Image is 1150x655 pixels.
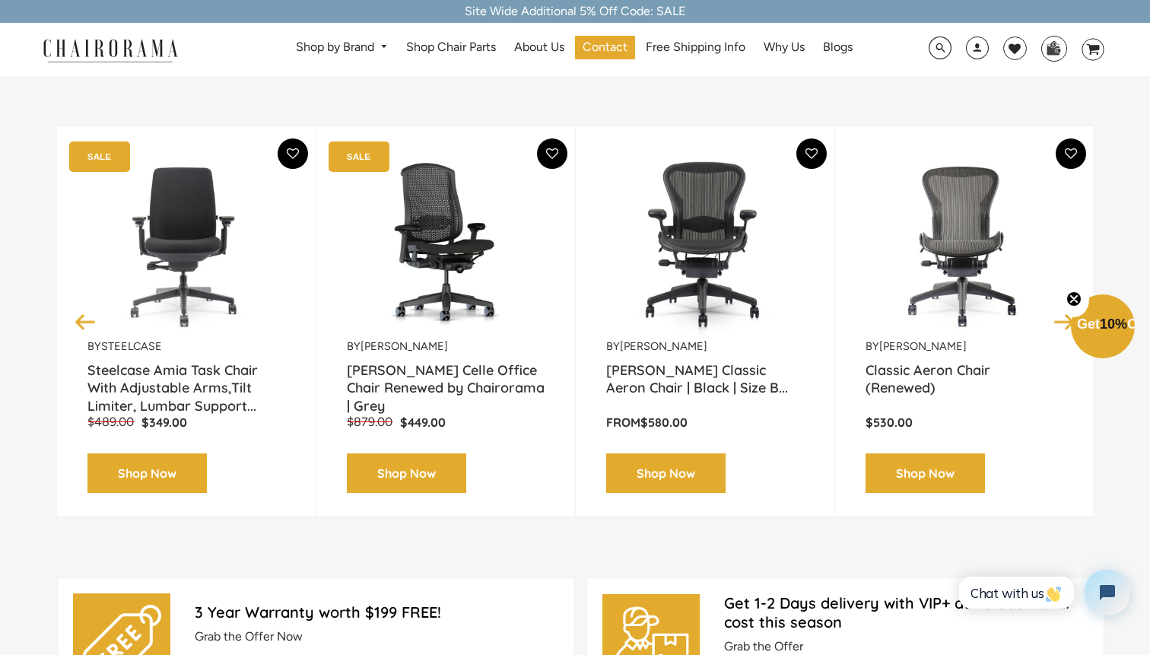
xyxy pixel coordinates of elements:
[638,36,753,59] a: Free Shipping Info
[1051,308,1078,335] button: Next
[141,415,187,430] span: $349.00
[87,149,285,339] img: Amia Chair by chairorama.com
[537,138,567,169] button: Add To Wishlist
[288,36,396,59] a: Shop by Brand
[724,639,1088,655] p: Grab the Offer
[646,40,745,56] span: Free Shipping Info
[87,453,207,494] a: Shop Now
[815,36,860,59] a: Blogs
[879,339,967,353] a: [PERSON_NAME]
[87,415,134,429] span: $489.00
[606,149,804,339] img: Herman Miller Classic Aeron Chair | Black | Size B (Renewed) - chairorama
[87,151,111,161] text: SALE
[347,339,545,354] p: by
[347,149,545,339] a: Herman Miller Celle Office Chair Renewed by Chairorama | Grey - chairorama Herman Miller Celle Of...
[195,629,559,645] p: Grab the Offer Now
[796,138,827,169] button: Add To Wishlist
[866,149,1063,339] a: Classic Aeron Chair (Renewed) - chairorama Classic Aeron Chair (Renewed) - chairorama
[756,36,812,59] a: Why Us
[87,361,285,399] a: Steelcase Amia Task Chair With Adjustable Arms,Tilt Limiter, Lumbar Support...
[347,361,545,399] a: [PERSON_NAME] Celle Office Chair Renewed by Chairorama | Grey
[866,149,1063,339] img: Classic Aeron Chair (Renewed) - chairorama
[606,415,804,431] p: From
[251,36,897,64] nav: DesktopNavigation
[507,36,572,59] a: About Us
[278,138,308,169] button: Add To Wishlist
[347,453,466,494] a: Shop Now
[1059,282,1089,317] button: Close teaser
[347,415,392,429] span: $879.00
[347,151,370,161] text: SALE
[606,361,804,399] a: [PERSON_NAME] Classic Aeron Chair | Black | Size B...
[34,37,186,63] img: chairorama
[72,308,99,335] button: Previous
[399,36,504,59] a: Shop Chair Parts
[406,40,496,56] span: Shop Chair Parts
[866,361,1063,399] a: Classic Aeron Chair (Renewed)
[620,339,707,353] a: [PERSON_NAME]
[347,149,545,339] img: Herman Miller Celle Office Chair Renewed by Chairorama | Grey - chairorama
[1100,316,1127,332] span: 10%
[724,593,1088,631] h2: Get 1-2 Days delivery with VIP+ at no additional cost this season
[87,339,285,354] p: by
[101,339,162,353] a: Steelcase
[640,415,688,430] span: $580.00
[514,40,564,56] span: About Us
[361,339,448,353] a: [PERSON_NAME]
[942,557,1143,628] iframe: Tidio Chat
[866,453,985,494] a: Shop Now
[606,149,804,339] a: Herman Miller Classic Aeron Chair | Black | Size B (Renewed) - chairorama Herman Miller Classic A...
[764,40,805,56] span: Why Us
[606,453,726,494] a: Shop Now
[1042,37,1066,59] img: WhatsApp_Image_2024-07-12_at_16.23.01.webp
[823,40,853,56] span: Blogs
[87,149,285,339] a: Amia Chair by chairorama.com Renewed Amia Chair chairorama.com
[195,603,559,622] h2: 3 Year Warranty worth $199 FREE!
[866,339,1063,354] p: by
[1056,138,1086,169] button: Add To Wishlist
[1071,296,1135,360] div: Get10%OffClose teaser
[606,339,804,354] p: by
[583,40,627,56] span: Contact
[1077,316,1147,332] span: Get Off
[575,36,635,59] a: Contact
[866,415,913,430] span: $530.00
[400,415,446,430] span: $449.00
